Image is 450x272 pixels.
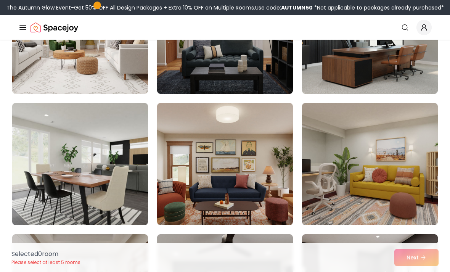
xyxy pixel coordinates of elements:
p: Selected 0 room [11,249,80,259]
span: *Not applicable to packages already purchased* [313,4,444,11]
img: Spacejoy Logo [31,20,78,35]
a: Spacejoy [31,20,78,35]
span: Use code: [255,4,313,11]
img: Room room-4 [12,103,148,225]
img: Room room-6 [302,103,438,225]
img: Room room-5 [157,103,293,225]
p: Please select at least 5 rooms [11,259,80,266]
b: AUTUMN50 [281,4,313,11]
nav: Global [18,15,432,40]
div: The Autumn Glow Event-Get 50% OFF All Design Packages + Extra 10% OFF on Multiple Rooms. [6,4,444,11]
